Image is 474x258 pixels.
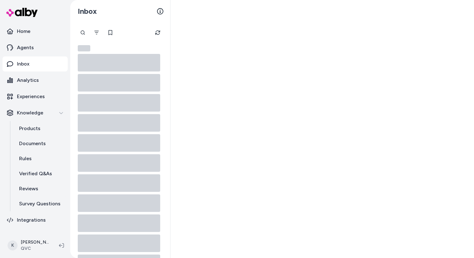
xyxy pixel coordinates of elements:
p: [PERSON_NAME] [21,239,49,245]
a: Survey Questions [13,196,68,211]
a: Rules [13,151,68,166]
a: Products [13,121,68,136]
span: QVC [21,245,49,252]
p: Integrations [17,216,46,224]
p: Products [19,125,40,132]
p: Inbox [17,60,29,68]
p: Analytics [17,76,39,84]
a: Experiences [3,89,68,104]
p: Home [17,28,30,35]
span: K [8,240,18,250]
a: Agents [3,40,68,55]
img: alby Logo [6,8,38,17]
a: Analytics [3,73,68,88]
p: Agents [17,44,34,51]
p: Rules [19,155,32,162]
p: Survey Questions [19,200,61,208]
p: Knowledge [17,109,43,117]
p: Verified Q&As [19,170,52,177]
p: Documents [19,140,46,147]
a: Verified Q&As [13,166,68,181]
a: Inbox [3,56,68,71]
button: Filter [90,26,103,39]
a: Documents [13,136,68,151]
button: Refresh [151,26,164,39]
a: Home [3,24,68,39]
button: Knowledge [3,105,68,120]
h2: Inbox [78,7,97,16]
p: Experiences [17,93,45,100]
p: Reviews [19,185,38,192]
a: Integrations [3,213,68,228]
a: Reviews [13,181,68,196]
button: K[PERSON_NAME]QVC [4,235,54,255]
